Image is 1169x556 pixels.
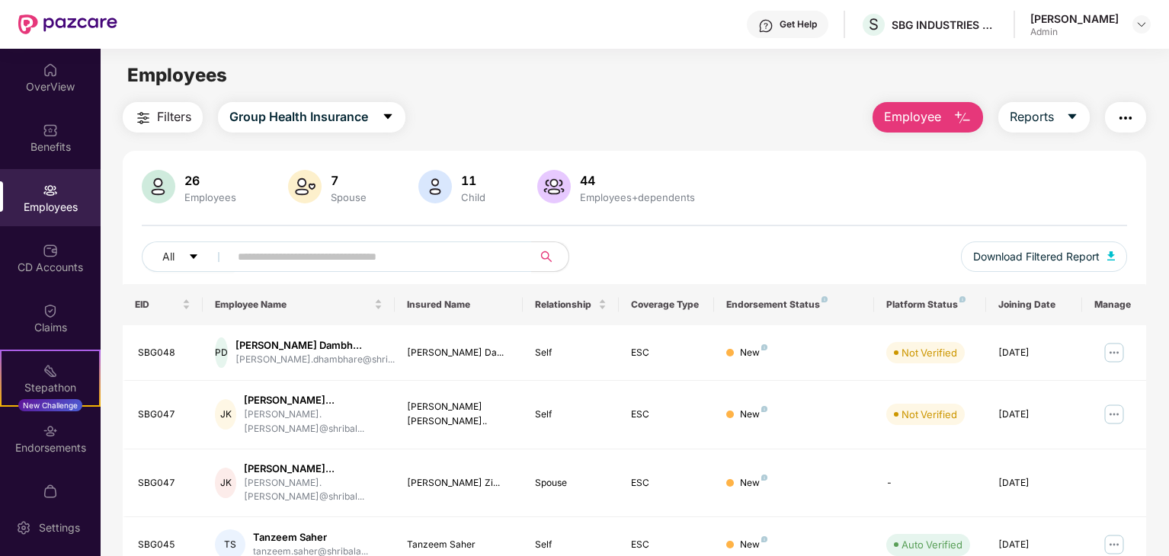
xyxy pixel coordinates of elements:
div: Spouse [328,191,370,203]
img: svg+xml;base64,PHN2ZyB4bWxucz0iaHR0cDovL3d3dy53My5vcmcvMjAwMC9zdmciIHhtbG5zOnhsaW5rPSJodHRwOi8vd3... [288,170,322,203]
div: Self [535,346,607,360]
button: search [531,241,569,272]
div: 11 [458,173,488,188]
span: search [531,251,561,263]
div: Self [535,407,607,422]
div: Tanzeem Saher [253,530,368,545]
button: Reportscaret-down [998,102,1090,133]
div: New Challenge [18,399,82,411]
div: Settings [34,520,85,535]
div: [DATE] [998,407,1070,422]
img: svg+xml;base64,PHN2ZyBpZD0iRW5kb3JzZW1lbnRzIiB4bWxucz0iaHR0cDovL3d3dy53My5vcmcvMjAwMC9zdmciIHdpZH... [43,423,58,439]
th: Joining Date [986,284,1082,325]
button: Employee [873,102,983,133]
img: manageButton [1102,340,1126,365]
img: New Pazcare Logo [18,14,117,34]
div: SBG INDUSTRIES PRIVATE LIMITED [892,18,998,32]
img: svg+xml;base64,PHN2ZyBpZD0iTXlfT3JkZXJzIiBkYXRhLW5hbWU9Ik15IE9yZGVycyIgeG1sbnM9Imh0dHA6Ly93d3cudz... [43,484,58,499]
button: Download Filtered Report [961,241,1127,272]
span: Reports [1010,107,1054,126]
img: svg+xml;base64,PHN2ZyB4bWxucz0iaHR0cDovL3d3dy53My5vcmcvMjAwMC9zdmciIHdpZHRoPSIyNCIgaGVpZ2h0PSIyNC... [1116,109,1135,127]
div: [PERSON_NAME] Da... [407,346,511,360]
span: EID [135,299,179,311]
img: svg+xml;base64,PHN2ZyB4bWxucz0iaHR0cDovL3d3dy53My5vcmcvMjAwMC9zdmciIHdpZHRoPSI4IiBoZWlnaHQ9IjgiIH... [761,536,767,542]
div: PD [215,337,228,368]
span: Download Filtered Report [973,248,1100,265]
img: svg+xml;base64,PHN2ZyB4bWxucz0iaHR0cDovL3d3dy53My5vcmcvMjAwMC9zdmciIHhtbG5zOnhsaW5rPSJodHRwOi8vd3... [418,170,452,203]
div: [PERSON_NAME].[PERSON_NAME]@shribal... [244,407,383,436]
button: Allcaret-down [142,241,235,272]
img: svg+xml;base64,PHN2ZyB4bWxucz0iaHR0cDovL3d3dy53My5vcmcvMjAwMC9zdmciIHdpZHRoPSI4IiBoZWlnaHQ9IjgiIH... [761,406,767,412]
div: ESC [631,538,703,552]
img: svg+xml;base64,PHN2ZyB4bWxucz0iaHR0cDovL3d3dy53My5vcmcvMjAwMC9zdmciIHhtbG5zOnhsaW5rPSJodHRwOi8vd3... [142,170,175,203]
div: [PERSON_NAME] [1030,11,1119,26]
div: Child [458,191,488,203]
img: svg+xml;base64,PHN2ZyBpZD0iU2V0dGluZy0yMHgyMCIgeG1sbnM9Imh0dHA6Ly93d3cudzMub3JnLzIwMDAvc3ZnIiB3aW... [16,520,31,535]
img: svg+xml;base64,PHN2ZyB4bWxucz0iaHR0cDovL3d3dy53My5vcmcvMjAwMC9zdmciIHdpZHRoPSI4IiBoZWlnaHQ9IjgiIH... [822,296,828,302]
img: svg+xml;base64,PHN2ZyB4bWxucz0iaHR0cDovL3d3dy53My5vcmcvMjAwMC9zdmciIHhtbG5zOnhsaW5rPSJodHRwOi8vd3... [953,109,972,127]
div: Platform Status [886,299,974,311]
img: svg+xml;base64,PHN2ZyB4bWxucz0iaHR0cDovL3d3dy53My5vcmcvMjAwMC9zdmciIHdpZHRoPSI4IiBoZWlnaHQ9IjgiIH... [761,475,767,481]
img: svg+xml;base64,PHN2ZyB4bWxucz0iaHR0cDovL3d3dy53My5vcmcvMjAwMC9zdmciIHdpZHRoPSI4IiBoZWlnaHQ9IjgiIH... [959,296,966,302]
img: svg+xml;base64,PHN2ZyBpZD0iSGVscC0zMngzMiIgeG1sbnM9Imh0dHA6Ly93d3cudzMub3JnLzIwMDAvc3ZnIiB3aWR0aD... [758,18,773,34]
div: [PERSON_NAME] Dambh... [235,338,395,353]
img: svg+xml;base64,PHN2ZyBpZD0iRHJvcGRvd24tMzJ4MzIiIHhtbG5zPSJodHRwOi8vd3d3LnczLm9yZy8yMDAwL3N2ZyIgd2... [1135,18,1148,30]
span: Filters [157,107,191,126]
div: Tanzeem Saher [407,538,511,552]
img: svg+xml;base64,PHN2ZyBpZD0iQ0RfQWNjb3VudHMiIGRhdGEtbmFtZT0iQ0QgQWNjb3VudHMiIHhtbG5zPSJodHRwOi8vd3... [43,243,58,258]
div: New [740,346,767,360]
div: [DATE] [998,538,1070,552]
div: Not Verified [902,407,957,422]
span: caret-down [382,110,394,124]
img: svg+xml;base64,PHN2ZyBpZD0iQmVuZWZpdHMiIHhtbG5zPSJodHRwOi8vd3d3LnczLm9yZy8yMDAwL3N2ZyIgd2lkdGg9Ij... [43,123,58,138]
div: Admin [1030,26,1119,38]
img: svg+xml;base64,PHN2ZyB4bWxucz0iaHR0cDovL3d3dy53My5vcmcvMjAwMC9zdmciIHdpZHRoPSIyMSIgaGVpZ2h0PSIyMC... [43,363,58,379]
th: EID [123,284,203,325]
div: Employees+dependents [577,191,698,203]
div: Get Help [780,18,817,30]
div: 7 [328,173,370,188]
div: SBG047 [138,476,191,490]
div: New [740,476,767,490]
div: Endorsement Status [726,299,862,311]
img: manageButton [1102,402,1126,427]
span: Employees [127,64,227,86]
div: [PERSON_NAME] [PERSON_NAME].. [407,400,511,429]
span: Group Health Insurance [229,107,368,126]
td: - [874,449,986,518]
div: SBG047 [138,407,191,422]
th: Manage [1082,284,1146,325]
div: ESC [631,346,703,360]
div: [PERSON_NAME]... [244,462,383,476]
img: svg+xml;base64,PHN2ZyBpZD0iSG9tZSIgeG1sbnM9Imh0dHA6Ly93d3cudzMub3JnLzIwMDAvc3ZnIiB3aWR0aD0iMjAiIG... [43,62,58,78]
div: [DATE] [998,346,1070,360]
div: ESC [631,476,703,490]
div: [PERSON_NAME] Zi... [407,476,511,490]
th: Coverage Type [619,284,715,325]
div: [PERSON_NAME].dhambhare@shri... [235,353,395,367]
div: [DATE] [998,476,1070,490]
div: 26 [181,173,239,188]
button: Filters [123,102,203,133]
span: caret-down [1066,110,1078,124]
div: Auto Verified [902,537,962,552]
div: SBG048 [138,346,191,360]
div: JK [215,468,236,498]
th: Employee Name [203,284,395,325]
th: Insured Name [395,284,523,325]
img: svg+xml;base64,PHN2ZyB4bWxucz0iaHR0cDovL3d3dy53My5vcmcvMjAwMC9zdmciIHdpZHRoPSI4IiBoZWlnaHQ9IjgiIH... [761,344,767,350]
div: [PERSON_NAME]... [244,393,383,407]
img: svg+xml;base64,PHN2ZyB4bWxucz0iaHR0cDovL3d3dy53My5vcmcvMjAwMC9zdmciIHdpZHRoPSIyNCIgaGVpZ2h0PSIyNC... [134,109,152,127]
button: Group Health Insurancecaret-down [218,102,405,133]
img: svg+xml;base64,PHN2ZyB4bWxucz0iaHR0cDovL3d3dy53My5vcmcvMjAwMC9zdmciIHhtbG5zOnhsaW5rPSJodHRwOi8vd3... [537,170,571,203]
div: Stepathon [2,380,99,395]
div: 44 [577,173,698,188]
div: New [740,407,767,422]
div: [PERSON_NAME].[PERSON_NAME]@shribal... [244,476,383,505]
div: New [740,538,767,552]
div: Spouse [535,476,607,490]
span: Relationship [535,299,595,311]
div: Self [535,538,607,552]
div: Employees [181,191,239,203]
span: S [869,15,879,34]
